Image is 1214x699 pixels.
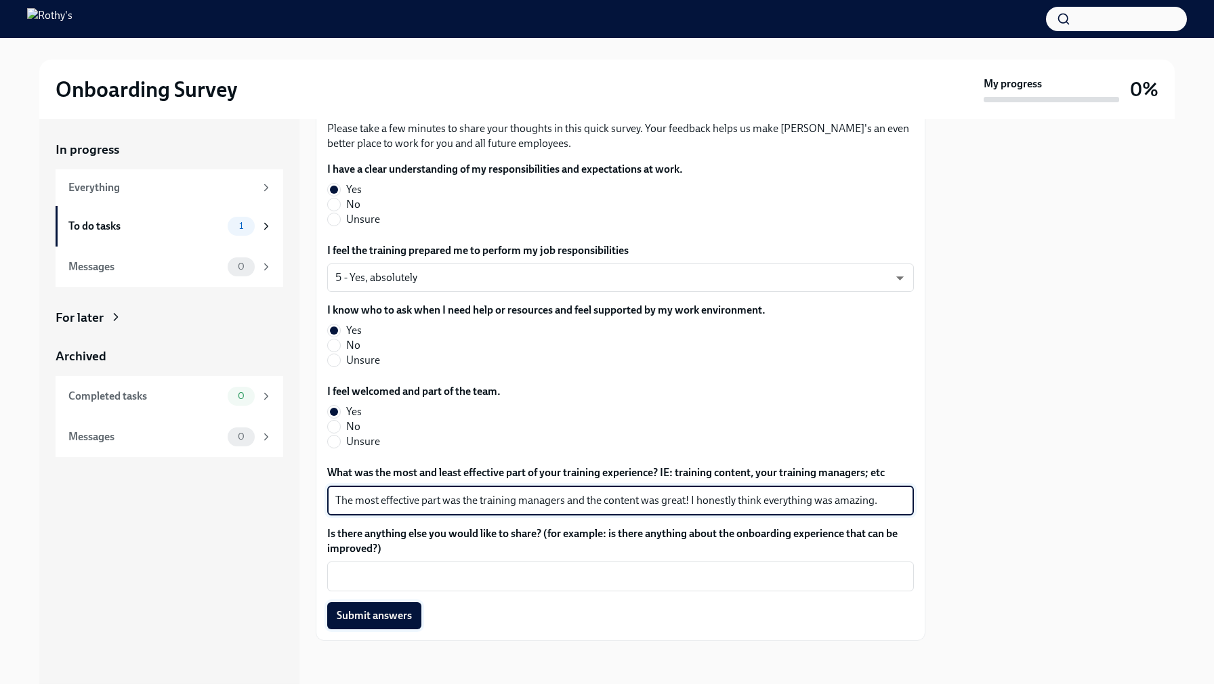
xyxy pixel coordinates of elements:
[327,303,766,318] label: I know who to ask when I need help or resources and feel supported by my work environment.
[56,141,283,158] a: In progress
[337,609,412,622] span: Submit answers
[56,347,283,365] a: Archived
[327,162,683,177] label: I have a clear understanding of my responsibilities and expectations at work.
[68,429,222,444] div: Messages
[984,77,1042,91] strong: My progress
[327,243,914,258] label: I feel the training prepared me to perform my job responsibilities
[346,182,362,197] span: Yes
[230,391,253,401] span: 0
[346,404,362,419] span: Yes
[327,263,914,292] div: 5 - Yes, absolutely
[346,419,360,434] span: No
[231,221,251,231] span: 1
[56,417,283,457] a: Messages0
[346,197,360,212] span: No
[346,338,360,353] span: No
[230,431,253,442] span: 0
[68,180,255,195] div: Everything
[327,465,914,480] label: What was the most and least effective part of your training experience? IE: training content, you...
[346,212,380,227] span: Unsure
[346,353,380,368] span: Unsure
[56,206,283,247] a: To do tasks1
[56,376,283,417] a: Completed tasks0
[230,261,253,272] span: 0
[56,309,283,326] a: For later
[27,8,72,30] img: Rothy's
[346,434,380,449] span: Unsure
[327,526,914,556] label: Is there anything else you would like to share? (for example: is there anything about the onboard...
[56,76,237,103] h2: Onboarding Survey
[327,384,501,399] label: I feel welcomed and part of the team.
[327,602,421,629] button: Submit answers
[327,121,914,151] p: Please take a few minutes to share your thoughts in this quick survey. Your feedback helps us mak...
[68,259,222,274] div: Messages
[335,492,906,509] textarea: The most effective part was the training managers and the content was great! I honestly think eve...
[68,389,222,404] div: Completed tasks
[56,169,283,206] a: Everything
[56,247,283,287] a: Messages0
[56,309,104,326] div: For later
[1130,77,1158,102] h3: 0%
[346,323,362,338] span: Yes
[68,219,222,234] div: To do tasks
